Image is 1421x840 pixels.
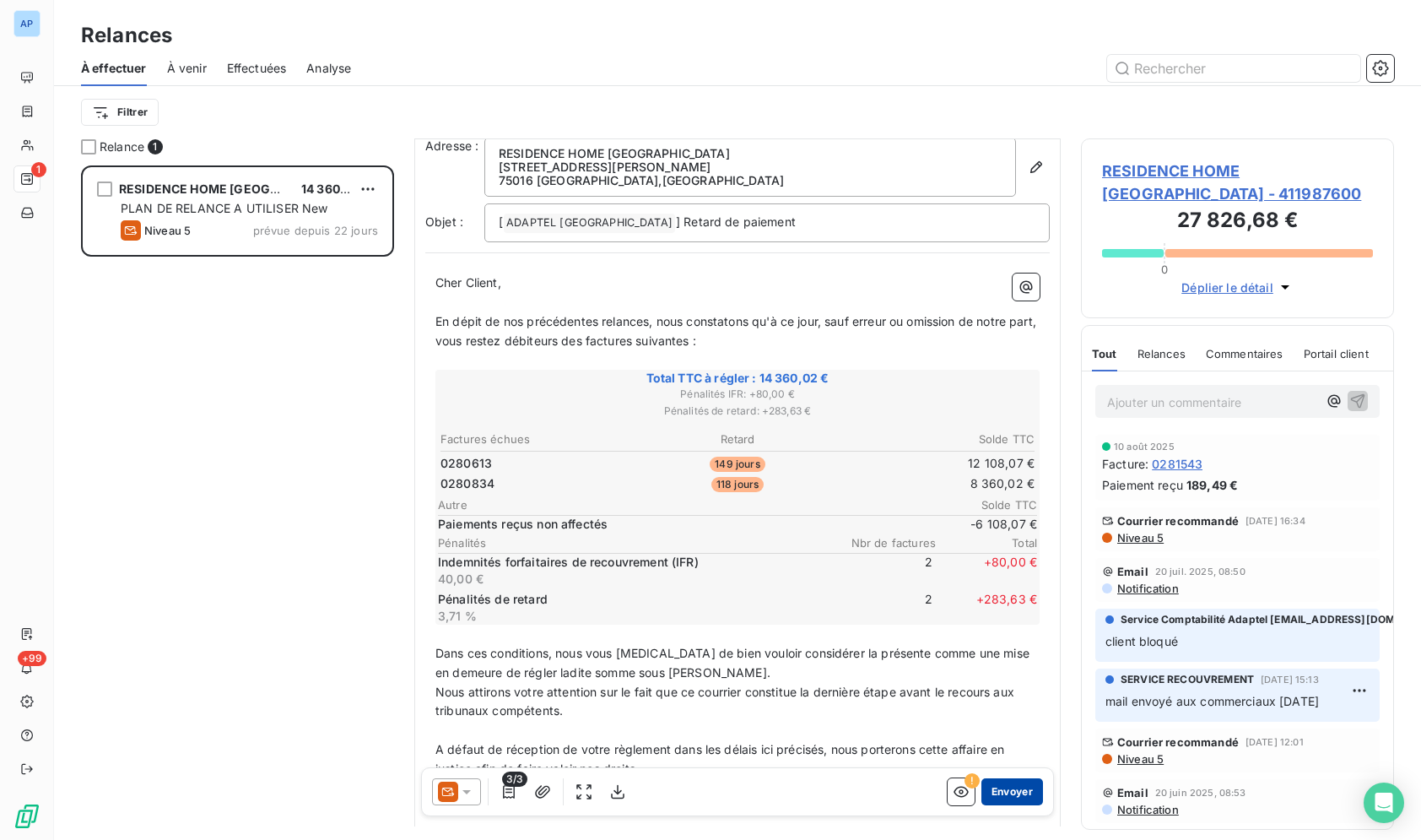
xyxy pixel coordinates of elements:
span: À venir [167,60,207,77]
span: [DATE] 12:01 [1245,737,1304,747]
span: 2 [831,554,932,588]
span: Commentaires [1206,347,1283,360]
span: 3/3 [502,772,527,787]
span: [DATE] 16:34 [1245,516,1305,526]
span: +99 [18,651,46,666]
span: Notification [1116,803,1179,816]
span: 10 août 2025 [1114,442,1175,452]
span: PLAN DE RELANCE A UTILISER New [121,201,328,215]
div: Open Intercom Messenger [1364,783,1404,823]
span: Cher Client, [435,275,501,290]
span: RESIDENCE HOME [GEOGRAPHIC_DATA] - 411987600 [1102,160,1373,205]
td: 12 108,07 € [838,454,1035,473]
span: 149 jours [710,457,765,472]
p: 3,71 % [438,608,828,625]
span: Analyse [306,60,351,77]
span: Pénalités IFR : + 80,00 € [438,387,1037,402]
span: Portail client [1304,347,1369,360]
button: Filtrer [81,99,159,126]
span: Autre [438,498,936,512]
span: À effectuer [81,60,147,77]
div: grid [81,165,394,840]
span: 1 [148,139,163,154]
span: Niveau 5 [144,224,191,237]
span: 0280834 [440,475,494,492]
span: 14 360,02 € [301,182,371,196]
span: ADAPTEL [GEOGRAPHIC_DATA] [504,214,675,233]
span: client bloqué [1105,634,1178,648]
button: Envoyer [981,778,1043,805]
span: Tout [1092,347,1117,360]
span: Email [1117,786,1148,799]
td: 8 360,02 € [838,474,1035,493]
p: 40,00 € [438,571,828,588]
span: [DATE] 15:13 [1261,675,1319,685]
span: Niveau 5 [1116,752,1164,766]
span: Courrier recommandé [1117,735,1239,749]
span: Total TTC à régler : 14 360,02 € [438,370,1037,387]
span: + 283,63 € [936,591,1037,625]
span: Email [1117,565,1148,578]
h3: 27 826,68 € [1102,205,1373,239]
span: prévue depuis 22 jours [253,224,378,237]
p: Indemnités forfaitaires de recouvrement (IFR) [438,554,828,571]
span: 0 [1161,263,1168,276]
span: Dans ces conditions, nous vous [MEDICAL_DATA] de bien vouloir considérer la présente comme une mi... [435,646,1033,680]
span: Niveau 5 [1116,531,1164,545]
span: Relances [1137,347,1186,360]
span: A défaut de réception de votre règlement dans les délais ici précisés, nous porterons cette affai... [435,742,1008,776]
input: Rechercher [1107,55,1360,82]
span: Objet : [425,214,463,229]
th: Retard [639,431,836,448]
span: 189,49 € [1186,476,1238,494]
h3: Relances [81,20,172,51]
span: mail envoyé aux commerciaux [DATE] [1105,694,1319,708]
span: Courrier recommandé [1117,514,1239,528]
span: 1 [31,162,46,177]
span: 118 jours [711,477,764,492]
span: 0280613 [440,455,492,472]
span: 20 juil. 2025, 08:50 [1155,566,1245,577]
p: Pénalités de retard [438,591,828,608]
span: ] Retard de paiement [676,214,796,229]
span: Paiement reçu [1102,476,1183,494]
span: 2 [831,591,932,625]
span: Facture : [1102,455,1148,473]
span: Déplier le détail [1181,279,1273,296]
span: + 80,00 € [936,554,1037,588]
p: [STREET_ADDRESS][PERSON_NAME] [499,160,1002,174]
p: RESIDENCE HOME [GEOGRAPHIC_DATA] [499,147,1002,160]
span: Pénalités [438,536,835,550]
div: AP [14,10,41,37]
span: Pénalités de retard : + 283,63 € [438,404,1037,419]
p: 75016 [GEOGRAPHIC_DATA] , [GEOGRAPHIC_DATA] [499,174,1002,187]
button: Déplier le détail [1176,278,1299,297]
th: Factures échues [440,431,637,448]
span: RESIDENCE HOME [GEOGRAPHIC_DATA] [119,182,355,196]
span: 20 juin 2025, 08:53 [1155,788,1246,798]
a: 1 [14,165,40,192]
span: Nous attirons votre attention sur le fait que ce courrier constitue la dernière étape avant le re... [435,685,1018,718]
span: Total [936,536,1037,550]
span: Paiements reçus non affectés [438,516,932,533]
span: [ [499,214,503,229]
span: Solde TTC [936,498,1037,512]
span: En dépit de nos précédentes relances, nous constatons qu'à ce jour, sauf erreur ou omission de no... [435,314,1040,348]
span: Relance [100,138,144,155]
span: Notification [1116,582,1179,595]
span: Nbr de factures [835,536,936,550]
span: Adresse : [425,138,478,153]
span: Effectuées [227,60,287,77]
span: -6 108,07 € [936,516,1037,533]
th: Solde TTC [838,431,1035,448]
span: SERVICE RECOUVREMENT [1121,672,1254,687]
img: Logo LeanPay [14,803,41,830]
span: 0281543 [1152,455,1202,473]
